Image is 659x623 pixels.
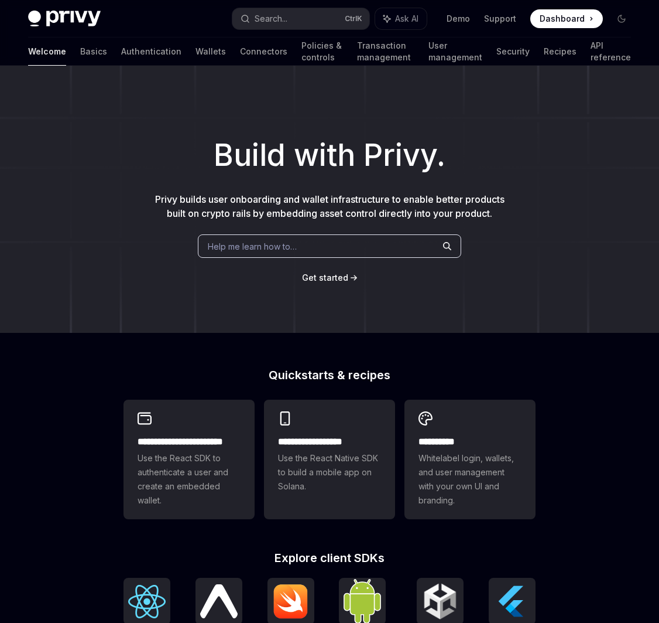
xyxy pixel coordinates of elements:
[345,14,362,23] span: Ctrl K
[264,400,395,519] a: **** **** **** ***Use the React Native SDK to build a mobile app on Solana.
[301,38,343,66] a: Policies & controls
[496,38,530,66] a: Security
[232,8,370,29] button: Search...CtrlK
[544,38,576,66] a: Recipes
[123,552,536,564] h2: Explore client SDKs
[19,132,640,178] h1: Build with Privy.
[484,13,516,25] a: Support
[155,193,504,219] span: Privy builds user onboarding and wallet infrastructure to enable better products built on crypto ...
[123,369,536,381] h2: Quickstarts & recipes
[493,583,531,620] img: Flutter
[28,38,66,66] a: Welcome
[612,9,631,28] button: Toggle dark mode
[195,38,226,66] a: Wallets
[540,13,585,25] span: Dashboard
[357,38,414,66] a: Transaction management
[302,272,348,284] a: Get started
[255,12,287,26] div: Search...
[344,579,381,623] img: Android (Kotlin)
[121,38,181,66] a: Authentication
[208,240,297,253] span: Help me learn how to…
[272,584,310,619] img: iOS (Swift)
[530,9,603,28] a: Dashboard
[404,400,536,519] a: **** *****Whitelabel login, wallets, and user management with your own UI and branding.
[395,13,418,25] span: Ask AI
[375,8,427,29] button: Ask AI
[138,451,241,508] span: Use the React SDK to authenticate a user and create an embedded wallet.
[200,584,238,618] img: React Native
[28,11,101,27] img: dark logo
[418,451,521,508] span: Whitelabel login, wallets, and user management with your own UI and branding.
[128,585,166,618] img: React
[447,13,470,25] a: Demo
[278,451,381,493] span: Use the React Native SDK to build a mobile app on Solana.
[428,38,482,66] a: User management
[80,38,107,66] a: Basics
[421,583,459,620] img: Unity
[302,273,348,282] span: Get started
[240,38,287,66] a: Connectors
[591,38,631,66] a: API reference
